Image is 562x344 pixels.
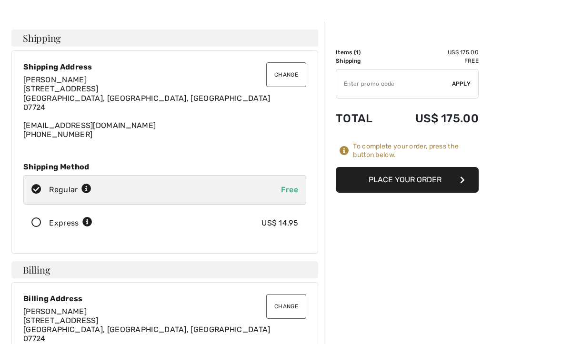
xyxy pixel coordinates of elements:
[388,48,479,57] td: US$ 175.00
[23,84,271,111] span: [STREET_ADDRESS] [GEOGRAPHIC_DATA], [GEOGRAPHIC_DATA], [GEOGRAPHIC_DATA] 07724
[388,102,479,135] td: US$ 175.00
[266,294,306,319] button: Change
[336,69,452,98] input: Promo code
[23,265,50,275] span: Billing
[281,185,298,194] span: Free
[336,57,388,65] td: Shipping
[388,57,479,65] td: Free
[23,162,306,171] div: Shipping Method
[336,48,388,57] td: Items ( )
[23,33,61,43] span: Shipping
[353,142,479,159] div: To complete your order, press the button below.
[23,130,92,139] a: [PHONE_NUMBER]
[336,167,479,193] button: Place Your Order
[336,102,388,135] td: Total
[49,184,91,196] div: Regular
[23,307,87,316] span: [PERSON_NAME]
[23,294,306,303] div: Billing Address
[23,62,306,71] div: Shipping Address
[356,49,359,56] span: 1
[23,75,87,84] span: [PERSON_NAME]
[23,75,306,139] div: [EMAIL_ADDRESS][DOMAIN_NAME]
[23,316,271,343] span: [STREET_ADDRESS] [GEOGRAPHIC_DATA], [GEOGRAPHIC_DATA], [GEOGRAPHIC_DATA] 07724
[266,62,306,87] button: Change
[49,217,92,229] div: Express
[452,79,471,88] span: Apply
[261,217,298,229] div: US$ 14.95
